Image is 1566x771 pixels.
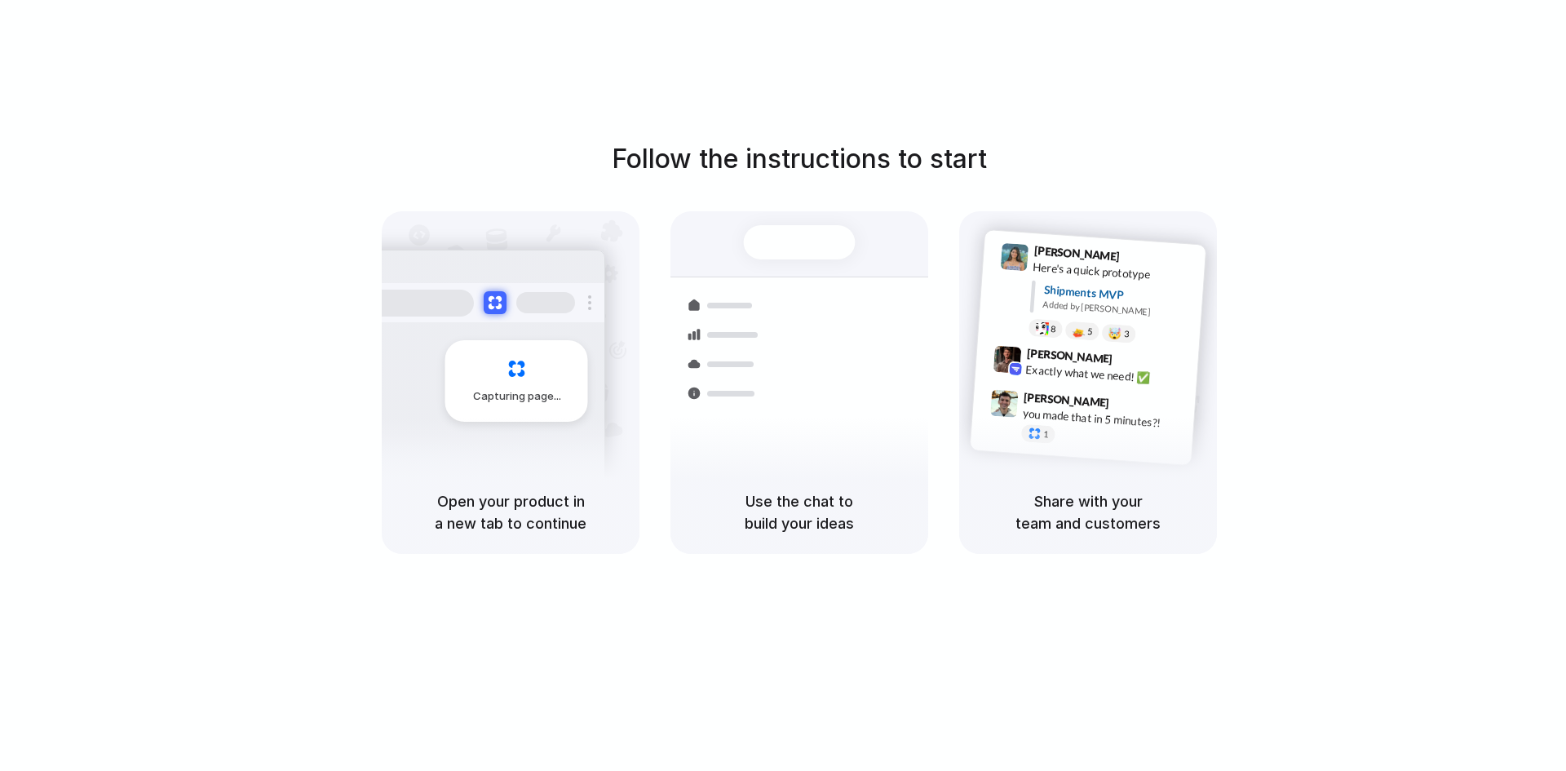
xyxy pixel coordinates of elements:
span: 5 [1087,327,1093,336]
span: 3 [1124,330,1130,339]
div: 🤯 [1108,327,1122,339]
span: [PERSON_NAME] [1024,388,1110,412]
span: 9:42 AM [1117,352,1151,372]
div: Exactly what we need! ✅ [1025,361,1188,389]
span: [PERSON_NAME] [1033,241,1120,265]
h5: Share with your team and customers [979,490,1197,534]
span: 8 [1051,325,1056,334]
h5: Use the chat to build your ideas [690,490,909,534]
div: Added by [PERSON_NAME] [1042,298,1192,321]
span: 9:47 AM [1114,396,1148,415]
span: [PERSON_NAME] [1026,344,1113,368]
div: Here's a quick prototype [1033,259,1196,286]
h1: Follow the instructions to start [612,140,987,179]
span: Capturing page [473,388,564,405]
span: 9:41 AM [1125,250,1158,269]
span: 1 [1043,430,1049,439]
div: you made that in 5 minutes?! [1022,405,1185,432]
h5: Open your product in a new tab to continue [401,490,620,534]
div: Shipments MVP [1043,281,1194,308]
